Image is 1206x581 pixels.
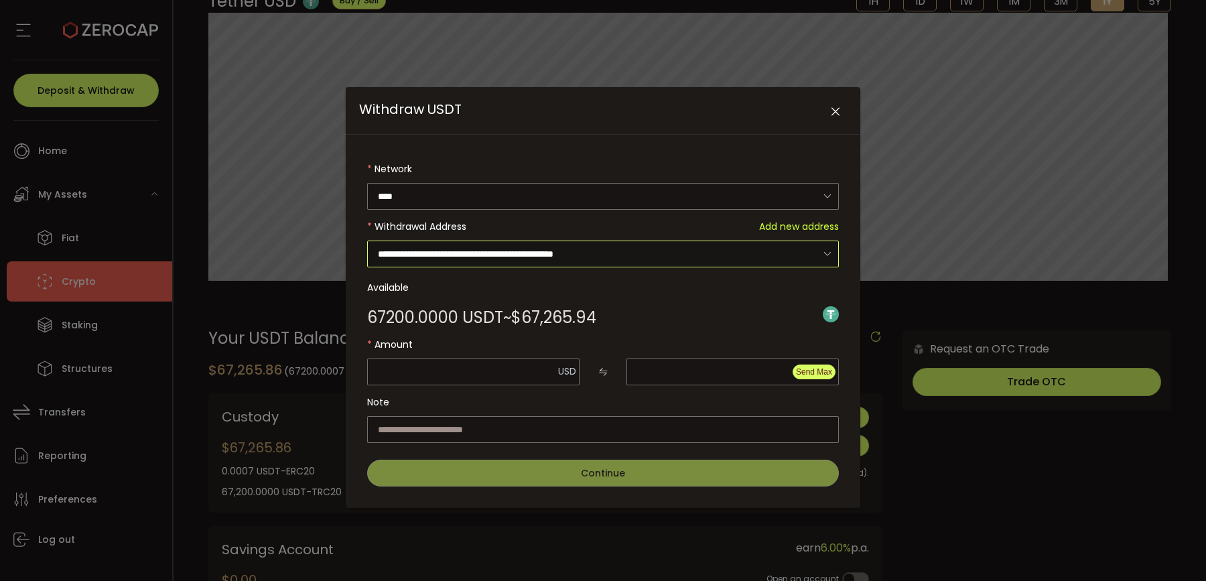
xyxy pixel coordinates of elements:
span: Send Max [796,367,832,377]
div: ~ [367,310,596,326]
iframe: Chat Widget [1139,517,1206,581]
span: Withdrawal Address [375,220,466,233]
button: Continue [367,460,839,487]
span: 67200.0000 USDT [367,310,503,326]
label: Amount [367,331,839,358]
span: $67,265.94 [511,310,596,326]
label: Available [367,274,839,301]
button: Close [823,101,847,124]
span: Continue [581,466,625,480]
div: Withdraw USDT [346,87,860,508]
label: Note [367,389,839,415]
label: Network [367,155,839,182]
span: Withdraw USDT [359,100,462,119]
span: Add new address [759,213,839,240]
button: Send Max [793,365,835,379]
span: USD [558,365,576,378]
